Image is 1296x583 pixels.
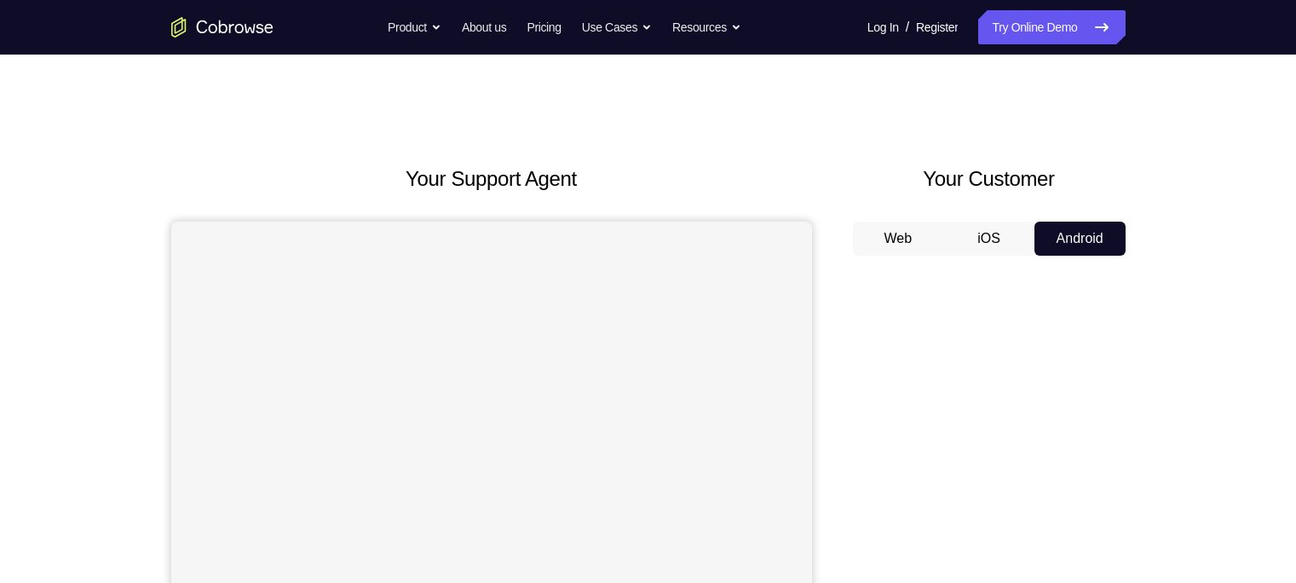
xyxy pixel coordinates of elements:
[943,222,1034,256] button: iOS
[527,10,561,44] a: Pricing
[853,164,1126,194] h2: Your Customer
[916,10,958,44] a: Register
[867,10,899,44] a: Log In
[1034,222,1126,256] button: Android
[978,10,1125,44] a: Try Online Demo
[906,17,909,38] span: /
[171,17,274,38] a: Go to the home page
[582,10,652,44] button: Use Cases
[388,10,441,44] button: Product
[672,10,741,44] button: Resources
[853,222,944,256] button: Web
[171,164,812,194] h2: Your Support Agent
[462,10,506,44] a: About us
